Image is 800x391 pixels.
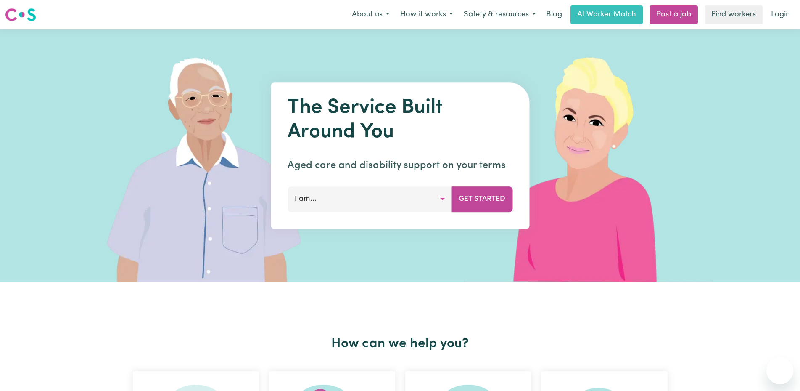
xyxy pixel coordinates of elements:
p: Aged care and disability support on your terms [288,158,512,173]
h2: How can we help you? [128,336,673,352]
a: AI Worker Match [570,5,643,24]
iframe: 启动消息传送窗口的按钮 [766,357,793,384]
a: Careseekers logo [5,5,36,24]
button: How it works [395,6,458,24]
a: Find workers [705,5,763,24]
img: Careseekers logo [5,7,36,22]
button: Get Started [451,186,512,212]
h1: The Service Built Around You [288,96,512,144]
a: Blog [541,5,567,24]
button: About us [346,6,395,24]
button: I am... [288,186,452,212]
a: Login [766,5,795,24]
button: Safety & resources [458,6,541,24]
a: Post a job [650,5,698,24]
